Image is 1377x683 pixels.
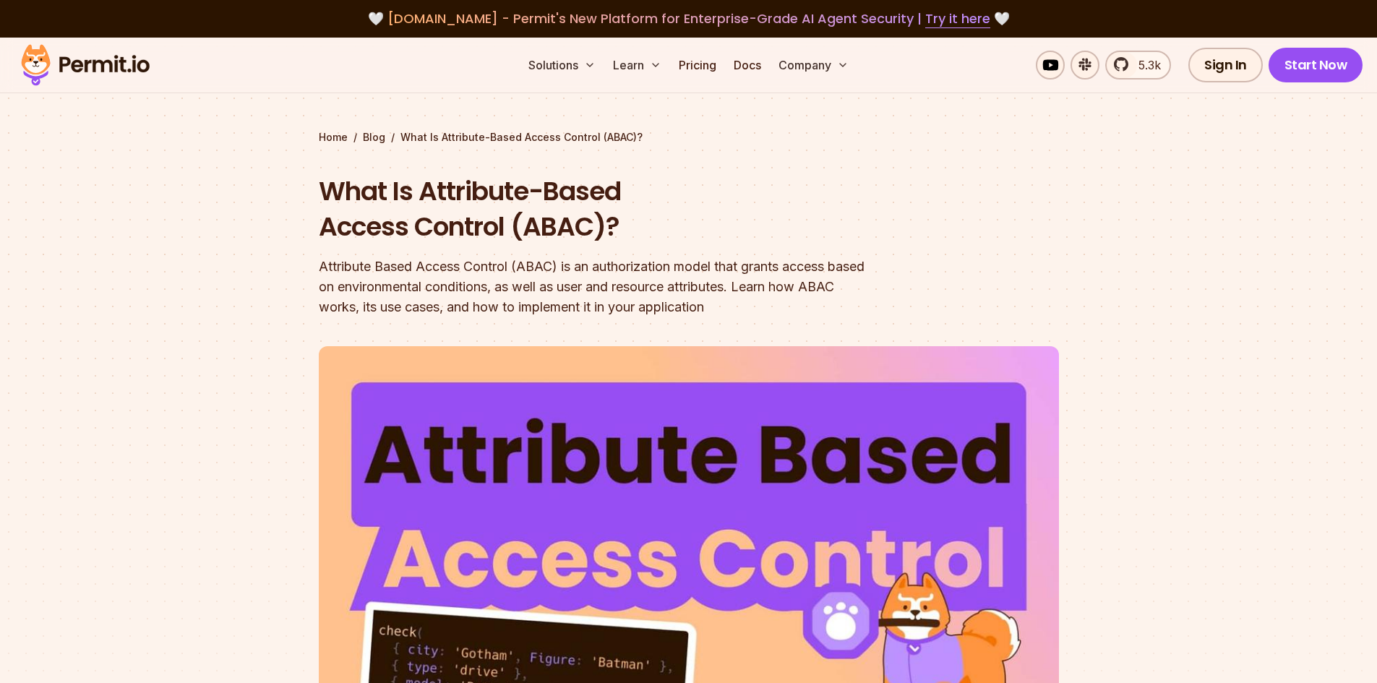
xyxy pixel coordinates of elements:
[319,257,874,317] div: Attribute Based Access Control (ABAC) is an authorization model that grants access based on envir...
[673,51,722,80] a: Pricing
[319,173,874,245] h1: What Is Attribute-Based Access Control (ABAC)?
[319,130,348,145] a: Home
[319,130,1059,145] div: / /
[14,40,156,90] img: Permit logo
[728,51,767,80] a: Docs
[1269,48,1363,82] a: Start Now
[363,130,385,145] a: Blog
[773,51,854,80] button: Company
[387,9,990,27] span: [DOMAIN_NAME] - Permit's New Platform for Enterprise-Grade AI Agent Security |
[925,9,990,28] a: Try it here
[1130,56,1161,74] span: 5.3k
[1105,51,1171,80] a: 5.3k
[523,51,601,80] button: Solutions
[35,9,1342,29] div: 🤍 🤍
[1188,48,1263,82] a: Sign In
[607,51,667,80] button: Learn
